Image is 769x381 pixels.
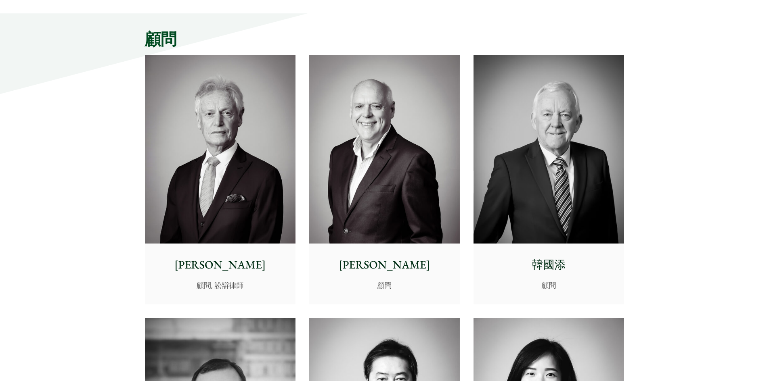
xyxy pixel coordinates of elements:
[145,55,295,304] a: [PERSON_NAME] 顧問, 訟辯律師
[151,256,289,273] p: [PERSON_NAME]
[474,55,624,304] a: 韓國添 顧問
[309,55,460,304] a: [PERSON_NAME] 顧問
[480,280,618,291] p: 顧問
[316,256,453,273] p: [PERSON_NAME]
[151,280,289,291] p: 顧問, 訟辯律師
[316,280,453,291] p: 顧問
[480,256,618,273] p: 韓國添
[145,29,624,49] h2: 顧問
